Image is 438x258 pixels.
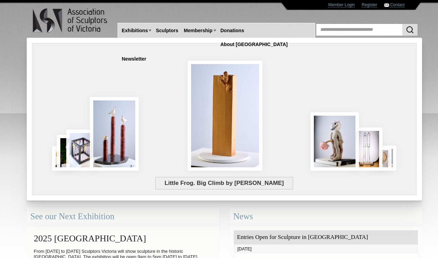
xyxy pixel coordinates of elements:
a: Member Login [328,2,355,8]
img: Little Frog. Big Climb [188,61,263,171]
img: Let There Be Light [310,112,359,171]
img: logo.png [32,7,109,34]
a: Sculptors [153,24,181,37]
img: Rising Tides [90,97,139,171]
a: About [GEOGRAPHIC_DATA] [218,38,291,51]
img: Swingers [351,127,383,171]
span: Little Frog. Big Climb by [PERSON_NAME] [155,177,293,189]
h2: 2025 [GEOGRAPHIC_DATA] [31,230,215,247]
a: Exhibitions [119,24,151,37]
a: Membership [181,24,215,37]
div: See our Next Exhibition [27,207,219,226]
a: Contact [390,2,404,8]
div: News [230,207,422,226]
a: Donations [218,24,247,37]
a: Register [362,2,377,8]
div: [DATE] [234,244,418,253]
a: Newsletter [119,53,149,65]
img: Contact ASV [384,3,389,7]
div: Entries Open for Sculpture in [GEOGRAPHIC_DATA] [234,230,418,244]
img: Waiting together for the Home coming [378,145,396,171]
img: Search [406,26,414,34]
